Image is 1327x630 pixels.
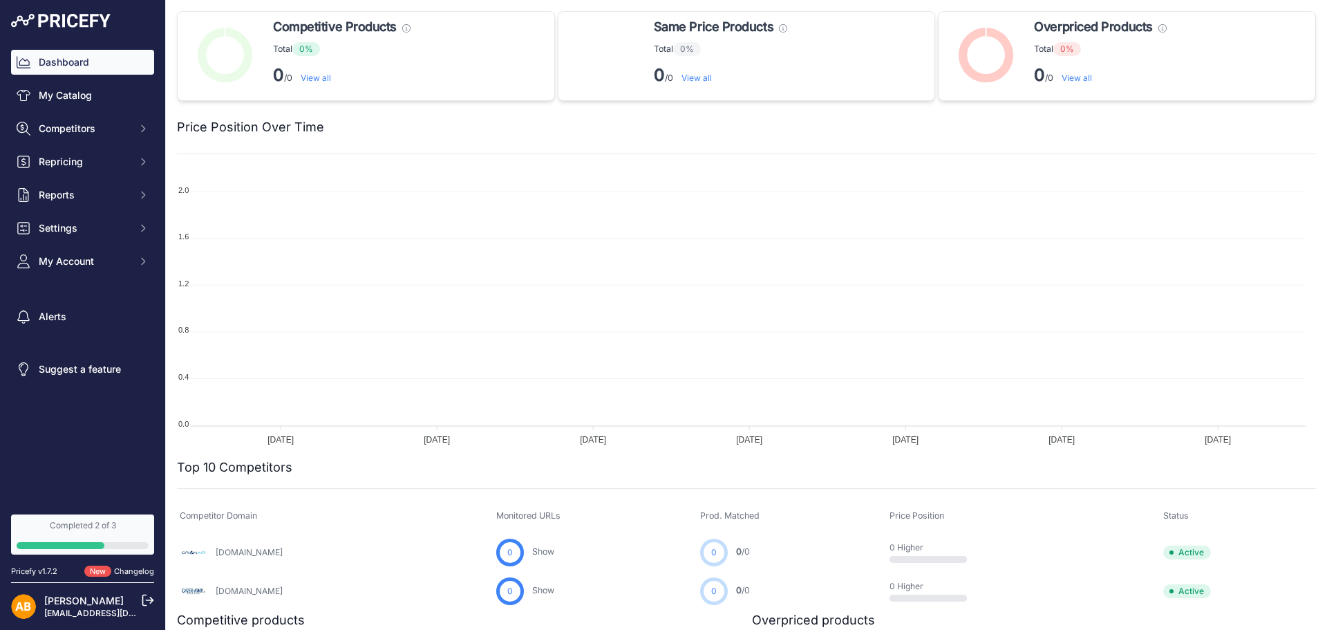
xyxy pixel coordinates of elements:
tspan: [DATE] [736,435,762,445]
h2: Top 10 Competitors [177,458,292,477]
button: Reports [11,183,154,207]
span: 0 [711,546,717,559]
span: Overpriced Products [1034,17,1152,37]
a: Changelog [114,566,154,576]
button: Competitors [11,116,154,141]
span: 0 [507,546,513,559]
a: My Catalog [11,83,154,108]
button: Repricing [11,149,154,174]
span: Active [1163,546,1211,559]
a: Show [532,585,554,595]
button: My Account [11,249,154,274]
span: Prod. Matched [700,510,760,521]
tspan: 2.0 [178,186,189,194]
p: /0 [273,64,411,86]
p: Total [654,42,787,56]
tspan: 1.6 [178,232,189,241]
span: 0 [507,585,513,597]
a: Alerts [11,304,154,329]
p: 0 Higher [890,581,978,592]
tspan: [DATE] [1048,435,1075,445]
span: Competitive Products [273,17,397,37]
button: Settings [11,216,154,241]
span: New [84,566,111,577]
tspan: 0.4 [178,373,189,381]
tspan: [DATE] [267,435,294,445]
strong: 0 [273,65,284,85]
h2: Overpriced products [752,611,875,630]
a: [EMAIL_ADDRESS][DOMAIN_NAME] [44,608,189,618]
p: /0 [1034,64,1166,86]
strong: 0 [654,65,665,85]
p: 0 Higher [890,542,978,553]
span: Active [1163,584,1211,598]
p: Total [273,42,411,56]
a: Dashboard [11,50,154,75]
h2: Price Position Over Time [177,118,324,137]
span: 0 [736,546,742,557]
a: Show [532,546,554,557]
span: Price Position [890,510,944,521]
a: [DOMAIN_NAME] [216,586,283,596]
tspan: [DATE] [580,435,606,445]
span: My Account [39,254,129,268]
p: Total [1034,42,1166,56]
img: Pricefy Logo [11,14,111,28]
span: Status [1163,510,1189,521]
span: Reports [39,188,129,202]
span: Same Price Products [654,17,773,37]
a: Suggest a feature [11,357,154,382]
p: /0 [654,64,787,86]
span: 0 [736,585,742,595]
tspan: 0.8 [178,326,189,334]
span: Monitored URLs [496,510,561,521]
span: 0% [1053,42,1081,56]
div: Completed 2 of 3 [17,520,149,531]
span: Competitor Domain [180,510,257,521]
span: Settings [39,221,129,235]
a: [DOMAIN_NAME] [216,547,283,557]
span: 0 [711,585,717,597]
span: 0% [673,42,701,56]
tspan: [DATE] [892,435,919,445]
nav: Sidebar [11,50,154,498]
a: Completed 2 of 3 [11,515,154,555]
h2: Competitive products [177,611,305,630]
tspan: [DATE] [1205,435,1231,445]
a: [PERSON_NAME] [44,595,124,606]
tspan: 0.0 [178,420,189,428]
span: 0% [292,42,320,56]
tspan: 1.2 [178,279,189,288]
div: Pricefy v1.7.2 [11,566,57,577]
a: 0/0 [736,585,750,595]
a: View all [1062,73,1092,83]
strong: 0 [1034,65,1045,85]
a: View all [681,73,712,83]
a: 0/0 [736,546,750,557]
a: View all [301,73,331,83]
span: Competitors [39,122,129,136]
span: Repricing [39,155,129,169]
tspan: [DATE] [424,435,450,445]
